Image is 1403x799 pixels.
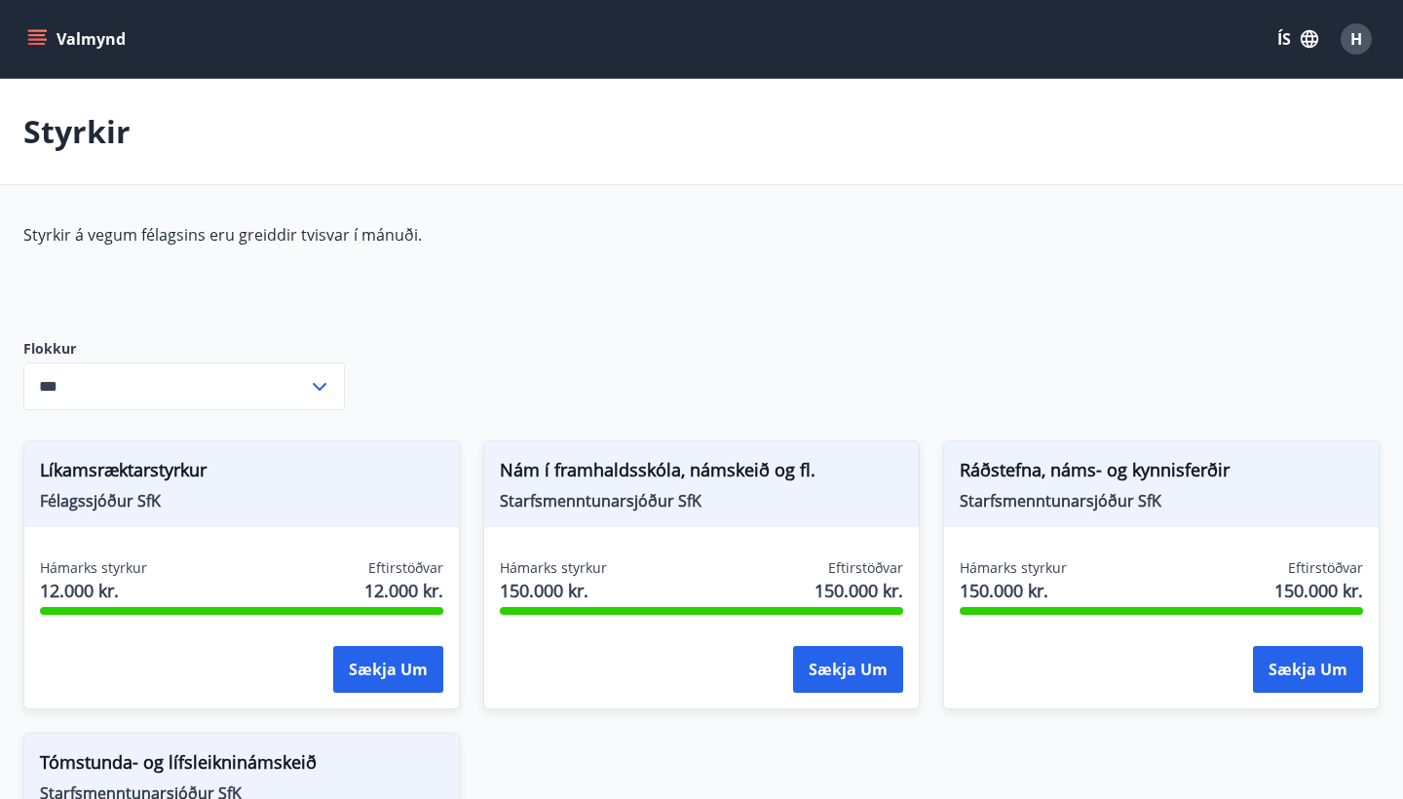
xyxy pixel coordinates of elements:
button: Sækja um [333,646,443,693]
span: Eftirstöðvar [368,558,443,578]
span: 12.000 kr. [40,578,147,603]
p: Styrkir á vegum félagsins eru greiddir tvisvar í mánuði. [23,224,943,246]
p: Styrkir [23,110,131,153]
button: menu [23,21,133,57]
span: 150.000 kr. [960,578,1067,603]
button: H [1333,16,1380,62]
span: Eftirstöðvar [828,558,903,578]
span: 12.000 kr. [364,578,443,603]
span: 150.000 kr. [500,578,607,603]
span: Hámarks styrkur [40,558,147,578]
span: Nám í framhaldsskóla, námskeið og fl. [500,457,903,490]
span: Hámarks styrkur [960,558,1067,578]
span: Eftirstöðvar [1288,558,1363,578]
span: 150.000 kr. [815,578,903,603]
span: Líkamsræktarstyrkur [40,457,443,490]
span: Starfsmenntunarsjóður SfK [960,490,1363,512]
span: Starfsmenntunarsjóður SfK [500,490,903,512]
span: Félagssjóður SfK [40,490,443,512]
span: H [1350,28,1362,50]
span: 150.000 kr. [1274,578,1363,603]
button: Sækja um [793,646,903,693]
span: Hámarks styrkur [500,558,607,578]
button: ÍS [1267,21,1329,57]
span: Ráðstefna, náms- og kynnisferðir [960,457,1363,490]
label: Flokkur [23,339,345,359]
span: Tómstunda- og lífsleikninámskeið [40,749,443,782]
button: Sækja um [1253,646,1363,693]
